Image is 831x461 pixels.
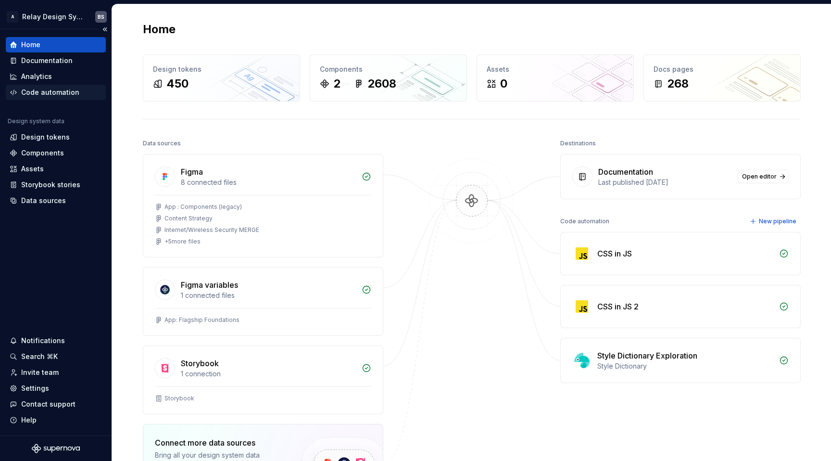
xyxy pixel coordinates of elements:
div: Components [21,148,64,158]
button: Contact support [6,397,106,412]
div: Invite team [21,368,59,377]
div: Contact support [21,399,76,409]
button: Search ⌘K [6,349,106,364]
div: Last published [DATE] [598,178,732,187]
a: Docs pages268 [643,54,801,102]
a: Invite team [6,365,106,380]
a: Figma variables1 connected filesApp: Flagship Foundations [143,267,383,336]
div: + 5 more files [164,238,201,245]
div: Design tokens [21,132,70,142]
a: Data sources [6,193,106,208]
div: Settings [21,384,49,393]
a: Open editor [738,170,789,183]
div: Style Dictionary [597,361,773,371]
div: Assets [487,64,624,74]
a: Storybook stories [6,177,106,192]
div: 1 connection [181,369,356,379]
a: Analytics [6,69,106,84]
div: Content Strategy [164,215,213,222]
div: 450 [166,76,189,91]
div: Design system data [8,117,64,125]
div: Components [320,64,457,74]
div: 8 connected files [181,178,356,187]
div: BS [98,13,104,21]
div: Data sources [143,137,181,150]
a: Settings [6,381,106,396]
div: 2608 [367,76,396,91]
div: Documentation [598,166,653,178]
a: Home [6,37,106,52]
div: Home [21,40,40,50]
button: Notifications [6,333,106,348]
a: Figma8 connected filesApp : Components (legacy)Content StrategyInternet/Wireless Security MERGE+5... [143,154,383,257]
a: Storybook1 connectionStorybook [143,346,383,414]
div: Search ⌘K [21,352,58,361]
svg: Supernova Logo [32,444,80,453]
a: Components22608 [310,54,467,102]
div: App : Components (legacy) [164,203,242,211]
div: Destinations [560,137,596,150]
a: Documentation [6,53,106,68]
div: Storybook [164,395,194,402]
div: Documentation [21,56,73,65]
div: CSS in JS 2 [597,301,639,312]
h2: Home [143,22,176,37]
div: 1 connected files [181,291,356,300]
button: New pipeline [747,215,801,228]
div: A [7,11,18,23]
div: Docs pages [654,64,791,74]
button: ARelay Design SystemBS [2,6,110,27]
div: Help [21,415,37,425]
div: Figma [181,166,203,178]
div: Internet/Wireless Security MERGE [164,226,259,234]
div: Code automation [21,88,79,97]
div: Style Dictionary Exploration [597,350,697,361]
button: Collapse sidebar [98,23,112,36]
a: Assets [6,161,106,177]
div: Relay Design System [22,12,84,22]
a: Assets0 [477,54,634,102]
span: Open editor [742,173,777,180]
div: 0 [500,76,507,91]
div: Storybook [181,358,219,369]
div: App: Flagship Foundations [164,316,239,324]
a: Components [6,145,106,161]
div: Analytics [21,72,52,81]
div: Notifications [21,336,65,346]
div: CSS in JS [597,248,632,259]
div: Code automation [560,215,609,228]
div: Data sources [21,196,66,205]
div: Connect more data sources [155,437,285,448]
a: Design tokens450 [143,54,300,102]
div: Figma variables [181,279,238,291]
a: Design tokens [6,129,106,145]
div: Storybook stories [21,180,80,190]
button: Help [6,412,106,428]
div: 2 [333,76,340,91]
a: Code automation [6,85,106,100]
div: 268 [667,76,689,91]
span: New pipeline [759,218,796,225]
div: Design tokens [153,64,290,74]
div: Assets [21,164,44,174]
